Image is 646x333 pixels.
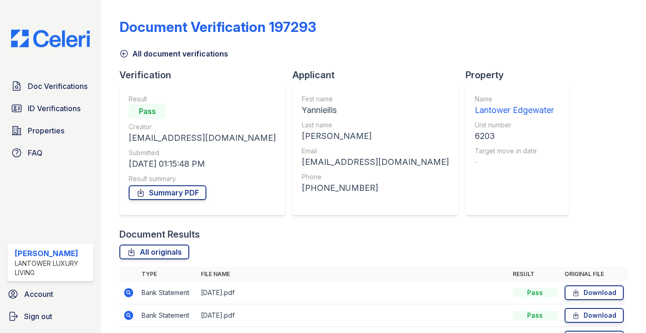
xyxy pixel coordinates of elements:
a: Doc Verifications [7,77,93,95]
div: Property [466,69,577,82]
div: - [475,156,554,169]
a: Properties [7,121,93,140]
a: Summary PDF [129,185,206,200]
div: Lantower Edgewater [475,104,554,117]
div: [PERSON_NAME] [302,130,449,143]
div: Submitted [129,148,276,157]
div: Result summary [129,174,276,183]
th: File name [197,267,509,282]
a: ID Verifications [7,99,93,118]
th: Type [138,267,197,282]
a: Sign out [4,307,97,326]
td: [DATE].pdf [197,282,509,304]
div: First name [302,94,449,104]
span: Account [24,289,53,300]
div: 6203 [475,130,554,143]
div: Pass [513,311,557,320]
div: [PHONE_NUMBER] [302,182,449,195]
div: Document Verification 197293 [119,19,316,35]
a: Download [565,285,624,300]
span: Sign out [24,311,52,322]
span: FAQ [28,147,43,158]
a: Name Lantower Edgewater [475,94,554,117]
td: Bank Statement [138,282,197,304]
div: Phone [302,172,449,182]
div: Document Results [119,228,200,241]
div: Lantower Luxury Living [15,259,90,277]
a: All document verifications [119,48,228,59]
td: Bank Statement [138,304,197,327]
a: Download [565,308,624,323]
div: Yannieilis [302,104,449,117]
div: Email [302,146,449,156]
th: Original file [561,267,627,282]
img: CE_Logo_Blue-a8612792a0a2168367f1c8372b55b34899dd931a85d93a1a3d3e32e68fde9ad4.png [4,30,97,47]
span: Doc Verifications [28,81,87,92]
div: Target move in date [475,146,554,156]
a: Account [4,285,97,303]
th: Result [509,267,561,282]
div: Creator [129,122,276,132]
span: ID Verifications [28,103,81,114]
td: [DATE].pdf [197,304,509,327]
div: [DATE] 01:15:48 PM [129,157,276,170]
a: FAQ [7,144,93,162]
iframe: chat widget [607,296,637,324]
div: Applicant [292,69,466,82]
a: All originals [119,245,189,259]
div: Unit number [475,120,554,130]
div: Name [475,94,554,104]
div: Result [129,94,276,104]
div: Pass [129,104,166,119]
div: [EMAIL_ADDRESS][DOMAIN_NAME] [302,156,449,169]
div: Verification [119,69,292,82]
span: Properties [28,125,64,136]
div: Last name [302,120,449,130]
div: Pass [513,288,557,297]
div: [EMAIL_ADDRESS][DOMAIN_NAME] [129,132,276,145]
div: [PERSON_NAME] [15,248,90,259]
